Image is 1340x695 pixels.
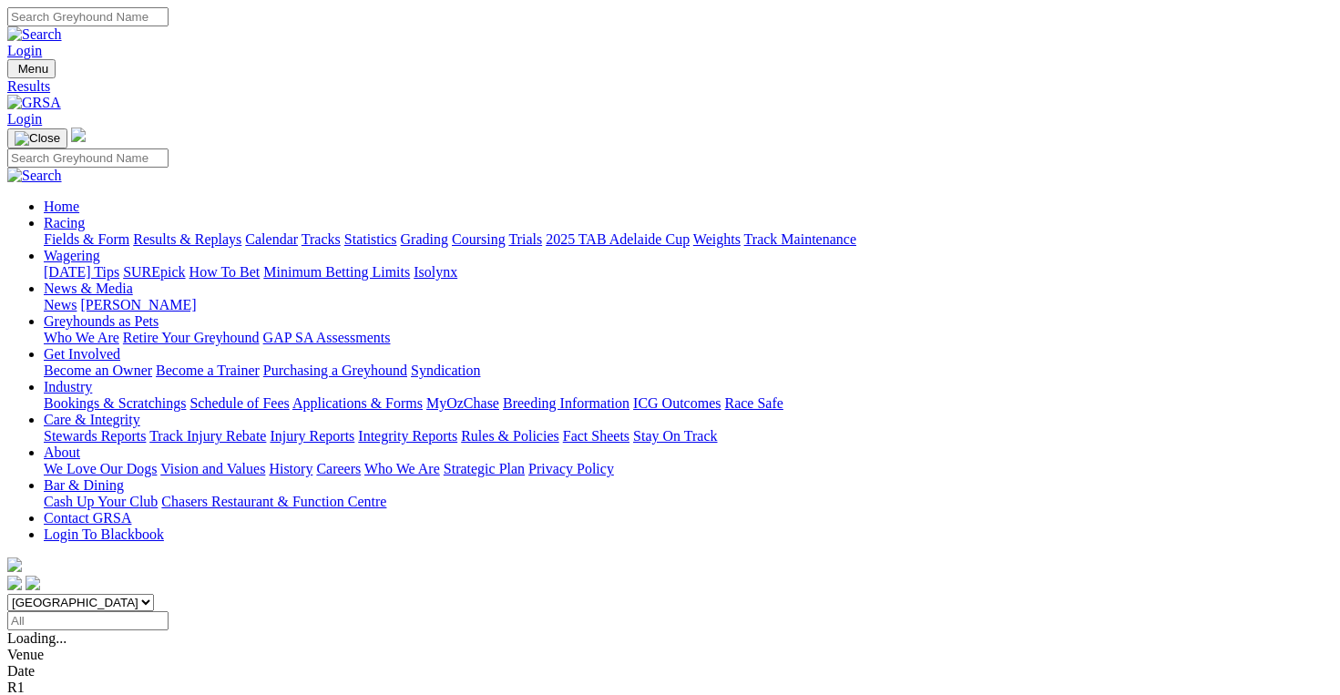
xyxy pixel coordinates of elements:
a: Trials [508,231,542,247]
a: Purchasing a Greyhound [263,363,407,378]
a: Integrity Reports [358,428,457,444]
span: Menu [18,62,48,76]
a: Vision and Values [160,461,265,476]
a: Careers [316,461,361,476]
a: Login [7,111,42,127]
a: History [269,461,312,476]
a: Applications & Forms [292,395,423,411]
div: News & Media [44,297,1333,313]
a: Results & Replays [133,231,241,247]
a: Minimum Betting Limits [263,264,410,280]
a: Injury Reports [270,428,354,444]
a: Statistics [344,231,397,247]
a: Tracks [302,231,341,247]
a: Who We Are [364,461,440,476]
a: Become an Owner [44,363,152,378]
a: Care & Integrity [44,412,140,427]
a: Grading [401,231,448,247]
a: SUREpick [123,264,185,280]
img: logo-grsa-white.png [71,128,86,142]
img: logo-grsa-white.png [7,557,22,572]
a: ICG Outcomes [633,395,721,411]
a: Bookings & Scratchings [44,395,186,411]
div: About [44,461,1333,477]
a: Industry [44,379,92,394]
a: Get Involved [44,346,120,362]
a: Isolynx [414,264,457,280]
a: [PERSON_NAME] [80,297,196,312]
div: Venue [7,647,1333,663]
a: Fields & Form [44,231,129,247]
img: Close [15,131,60,146]
div: Get Involved [44,363,1333,379]
a: Wagering [44,248,100,263]
span: Loading... [7,630,66,646]
a: Cash Up Your Club [44,494,158,509]
a: We Love Our Dogs [44,461,157,476]
a: Calendar [245,231,298,247]
a: Login [7,43,42,58]
div: Care & Integrity [44,428,1333,445]
div: Greyhounds as Pets [44,330,1333,346]
a: MyOzChase [426,395,499,411]
img: twitter.svg [26,576,40,590]
img: Search [7,168,62,184]
a: GAP SA Assessments [263,330,391,345]
a: Rules & Policies [461,428,559,444]
a: Contact GRSA [44,510,131,526]
a: Schedule of Fees [189,395,289,411]
div: Racing [44,231,1333,248]
a: Strategic Plan [444,461,525,476]
a: [DATE] Tips [44,264,119,280]
a: About [44,445,80,460]
button: Toggle navigation [7,128,67,148]
a: Coursing [452,231,506,247]
a: Racing [44,215,85,230]
a: Greyhounds as Pets [44,313,159,329]
a: 2025 TAB Adelaide Cup [546,231,690,247]
a: News & Media [44,281,133,296]
a: Stewards Reports [44,428,146,444]
input: Select date [7,611,169,630]
div: Bar & Dining [44,494,1333,510]
a: Race Safe [724,395,783,411]
img: facebook.svg [7,576,22,590]
a: Bar & Dining [44,477,124,493]
a: How To Bet [189,264,261,280]
div: Wagering [44,264,1333,281]
a: Weights [693,231,741,247]
div: Date [7,663,1333,680]
input: Search [7,148,169,168]
input: Search [7,7,169,26]
button: Toggle navigation [7,59,56,78]
div: Industry [44,395,1333,412]
a: Stay On Track [633,428,717,444]
a: Fact Sheets [563,428,629,444]
a: Become a Trainer [156,363,260,378]
a: Who We Are [44,330,119,345]
a: Login To Blackbook [44,526,164,542]
a: Track Maintenance [744,231,856,247]
a: Chasers Restaurant & Function Centre [161,494,386,509]
a: Breeding Information [503,395,629,411]
a: Track Injury Rebate [149,428,266,444]
a: News [44,297,77,312]
a: Syndication [411,363,480,378]
img: GRSA [7,95,61,111]
a: Home [44,199,79,214]
a: Privacy Policy [528,461,614,476]
a: Results [7,78,1333,95]
img: Search [7,26,62,43]
a: Retire Your Greyhound [123,330,260,345]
